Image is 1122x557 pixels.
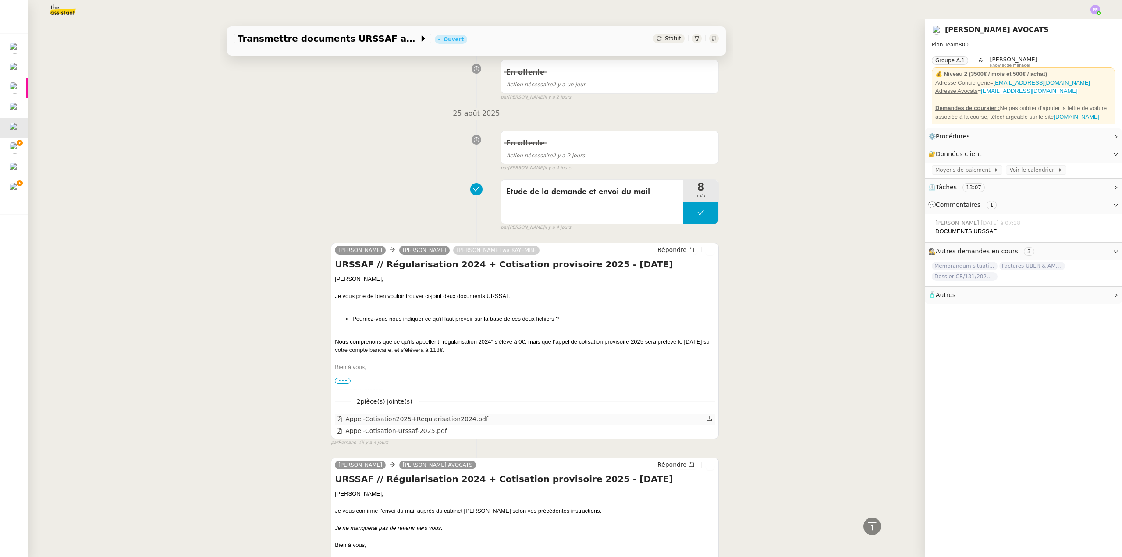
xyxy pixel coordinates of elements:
[544,164,571,172] span: il y a 4 jours
[925,243,1122,260] div: 🕵️Autres demandes en cours 3
[925,287,1122,304] div: 🧴Autres
[1054,114,1099,120] a: [DOMAIN_NAME]
[925,179,1122,196] div: ⏲️Tâches 13:07
[331,439,388,447] small: Romane V.
[331,439,338,447] span: par
[925,145,1122,163] div: 🔐Données client
[444,37,464,42] div: Ouvert
[936,291,955,298] span: Autres
[979,56,983,67] span: &
[1024,247,1034,256] nz-tag: 3
[9,82,21,94] img: users%2FfjlNmCTkLiVoA3HQjY3GA5JXGxb2%2Favatar%2Fstarofservice_97480retdsc0392.png
[506,82,585,88] span: il y a un jour
[335,246,386,254] a: [PERSON_NAME]
[1009,166,1057,174] span: Voir le calendrier
[935,78,1111,87] div: =
[935,88,978,94] u: Adresse Avocats
[928,149,985,159] span: 🔐
[446,108,507,120] span: 25 août 2025
[399,461,476,469] a: [PERSON_NAME] AVOCATS
[238,34,419,43] span: Transmettre documents URSSAF au Cabinet Delery
[361,398,412,405] span: pièce(s) jointe(s)
[352,315,715,323] li: Pourriez-vous nous indiquer ce qu’il faut prévoir sur la base de ces deux fichiers ?
[935,87,1111,96] div: =
[501,164,508,172] span: par
[981,219,1022,227] span: [DATE] à 07:18
[506,153,585,159] span: il y a 2 jours
[945,25,1049,34] a: [PERSON_NAME] AVOCATS
[928,291,955,298] span: 🧴
[9,122,21,134] img: users%2F747wGtPOU8c06LfBMyRxetZoT1v2%2Favatar%2Fnokpict.jpg
[935,71,1047,77] strong: 💰 Niveau 2 (3500€ / mois et 500€ / achat)
[936,248,1018,255] span: Autres demandes en cours
[932,42,959,48] span: Plan Team
[335,507,715,515] div: Je vous confirme l'envoi du mail auprès du cabinet [PERSON_NAME] selon vos précédentes instructions.
[928,201,1000,208] span: 💬
[654,245,698,255] button: Répondre
[544,94,571,101] span: il y a 2 jours
[683,192,718,200] span: min
[335,275,715,284] div: [PERSON_NAME],
[935,105,1000,111] u: Demandes de coursier :
[335,388,424,412] span: Executive Assistant
[1090,5,1100,14] img: svg
[501,164,571,172] small: [PERSON_NAME]
[654,460,698,469] button: Répondre
[9,182,21,194] img: users%2FQNmrJKjvCnhZ9wRJPnUNc9lj8eE3%2Favatar%2F5ca36b56-0364-45de-a850-26ae83da85f1
[9,142,21,154] img: users%2FutyFSk64t3XkVZvBICD9ZGkOt3Y2%2Favatar%2F51cb3b97-3a78-460b-81db-202cf2efb2f3
[335,525,443,531] em: Je ne manquerai pas de revenir vers vous.
[544,224,571,231] span: il y a 4 jours
[9,162,21,174] img: users%2FfjlNmCTkLiVoA3HQjY3GA5JXGxb2%2Favatar%2Fstarofservice_97480retdsc0392.png
[925,128,1122,145] div: ⚙️Procédures
[501,224,508,231] span: par
[935,227,1115,236] div: DOCUMENTS URSSAF
[9,42,21,54] img: users%2FfjlNmCTkLiVoA3HQjY3GA5JXGxb2%2Favatar%2Fstarofservice_97480retdsc0392.png
[657,460,687,469] span: Répondre
[335,378,351,384] span: •••
[935,219,981,227] span: [PERSON_NAME]
[990,63,1031,68] span: Knowledge manager
[501,224,571,231] small: [PERSON_NAME]
[453,246,540,254] a: [PERSON_NAME] wa KAYEMBE
[994,79,1090,86] a: [EMAIL_ADDRESS][DOMAIN_NAME]
[932,262,998,270] span: Mémorandum situation post-doctorale Primus
[932,56,968,65] nz-tag: Groupe A.1
[336,426,447,436] div: _Appel-Cotisation-Urssaf-2025.pdf
[335,363,715,372] div: Bien à vous,
[981,88,1077,94] a: [EMAIL_ADDRESS][DOMAIN_NAME]
[501,94,508,101] span: par
[335,387,384,394] strong: [PERSON_NAME]
[335,292,715,301] div: Je vous prie de bien vouloir trouver ci-joint deux documents URSSAF.
[987,201,997,209] nz-tag: 1
[506,139,544,147] span: En attente
[399,246,450,254] a: [PERSON_NAME]
[928,131,974,142] span: ⚙️
[936,150,982,157] span: Données client
[959,42,969,48] span: 800
[501,94,571,101] small: [PERSON_NAME]
[935,104,1111,121] div: Ne pas oublier d'ajouter la lettre de voiture associée à la course, téléchargeable sur le site
[935,166,994,174] span: Moyens de paiement
[335,473,715,485] h4: URSSAF // Régularisation 2024 + Cotisation provisoire 2025 - [DATE]
[335,490,715,498] div: [PERSON_NAME],
[935,79,990,86] u: Adresse Conciergerie
[925,196,1122,213] div: 💬Commentaires 1
[657,245,687,254] span: Répondre
[932,272,998,281] span: Dossier CB/131/2025 - Commission du barreau de Genève
[9,102,21,114] img: users%2FfjlNmCTkLiVoA3HQjY3GA5JXGxb2%2Favatar%2Fstarofservice_97480retdsc0392.png
[506,153,553,159] span: Action nécessaire
[335,461,386,469] a: [PERSON_NAME]
[506,185,678,199] span: Etude de la demande et envoi du mail
[362,439,388,447] span: il y a 4 jours
[936,201,980,208] span: Commentaires
[928,184,992,191] span: ⏲️
[990,56,1037,67] app-user-label: Knowledge manager
[936,184,957,191] span: Tâches
[683,182,718,192] span: 8
[990,56,1037,63] span: [PERSON_NAME]
[665,35,681,42] span: Statut
[928,248,1038,255] span: 🕵️
[335,258,715,270] h4: URSSAF // Régularisation 2024 + Cotisation provisoire 2025 - [DATE]
[9,62,21,74] img: users%2FfjlNmCTkLiVoA3HQjY3GA5JXGxb2%2Favatar%2Fstarofservice_97480retdsc0392.png
[962,183,985,192] nz-tag: 13:07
